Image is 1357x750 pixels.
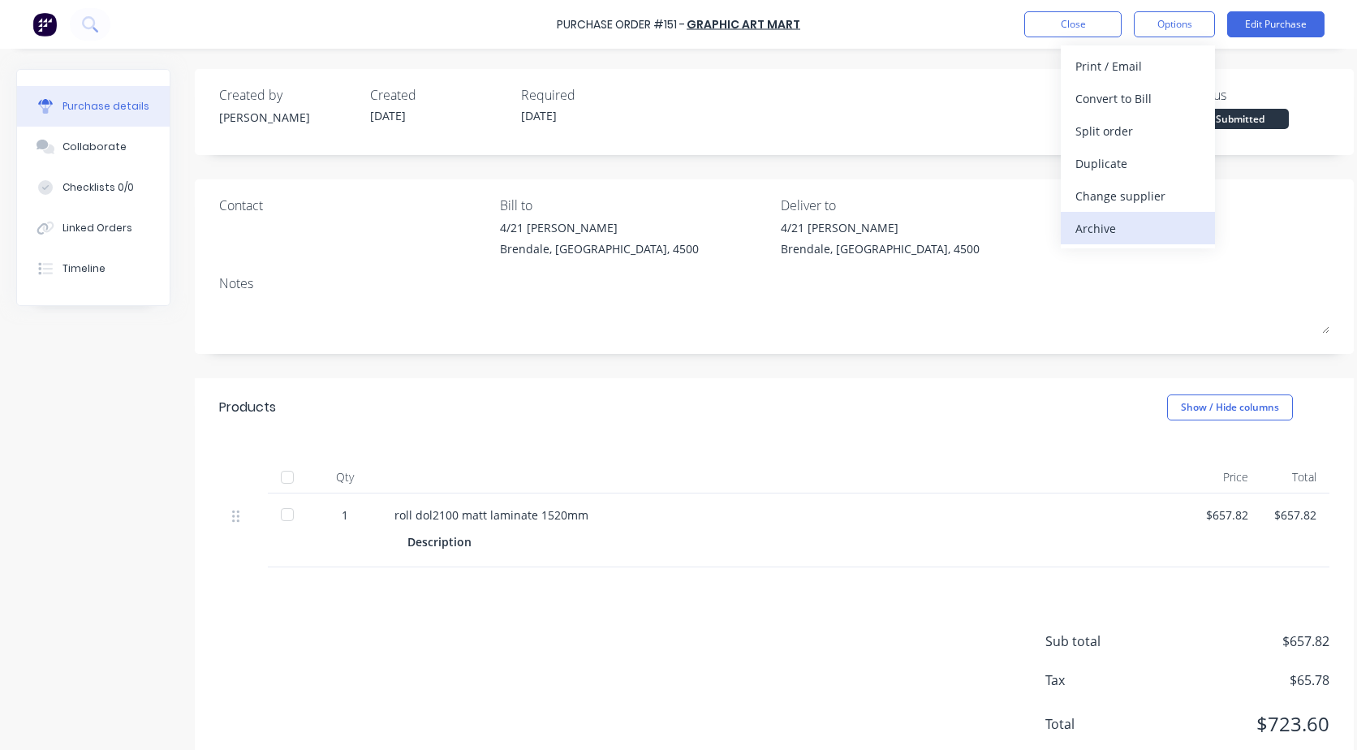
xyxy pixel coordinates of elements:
[308,461,381,494] div: Qty
[1134,11,1215,37] button: Options
[1167,709,1329,739] span: $723.60
[219,85,357,105] div: Created by
[62,180,134,195] div: Checklists 0/0
[1193,461,1261,494] div: Price
[1045,631,1167,651] span: Sub total
[394,506,1180,524] div: roll dol2100 matt laminate 1520mm
[1191,109,1289,129] div: Submitted
[1075,184,1200,208] div: Change supplier
[500,219,699,236] div: 4/21 [PERSON_NAME]
[781,219,980,236] div: 4/21 [PERSON_NAME]
[219,274,1329,293] div: Notes
[1227,11,1325,37] button: Edit Purchase
[1024,11,1122,37] button: Close
[407,530,485,554] div: Description
[17,208,170,248] button: Linked Orders
[1045,714,1167,734] span: Total
[32,12,57,37] img: Factory
[17,86,170,127] button: Purchase details
[557,16,685,33] div: Purchase Order #151 -
[1075,217,1200,240] div: Archive
[1167,631,1329,651] span: $657.82
[1075,87,1200,110] div: Convert to Bill
[1167,670,1329,690] span: $65.78
[321,506,368,524] div: 1
[1167,394,1293,420] button: Show / Hide columns
[521,85,659,105] div: Required
[1261,461,1329,494] div: Total
[219,196,488,215] div: Contact
[1075,119,1200,143] div: Split order
[17,127,170,167] button: Collaborate
[62,99,149,114] div: Purchase details
[62,261,106,276] div: Timeline
[1075,54,1200,78] div: Print / Email
[500,196,769,215] div: Bill to
[370,85,508,105] div: Created
[781,240,980,257] div: Brendale, [GEOGRAPHIC_DATA], 4500
[1045,670,1167,690] span: Tax
[781,196,1049,215] div: Deliver to
[500,240,699,257] div: Brendale, [GEOGRAPHIC_DATA], 4500
[62,221,132,235] div: Linked Orders
[1274,506,1316,524] div: $657.82
[687,16,800,32] a: Graphic Art Mart
[1206,506,1248,524] div: $657.82
[1191,85,1329,105] div: Status
[62,140,127,154] div: Collaborate
[17,248,170,289] button: Timeline
[219,398,276,417] div: Products
[1075,152,1200,175] div: Duplicate
[17,167,170,208] button: Checklists 0/0
[219,109,357,126] div: [PERSON_NAME]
